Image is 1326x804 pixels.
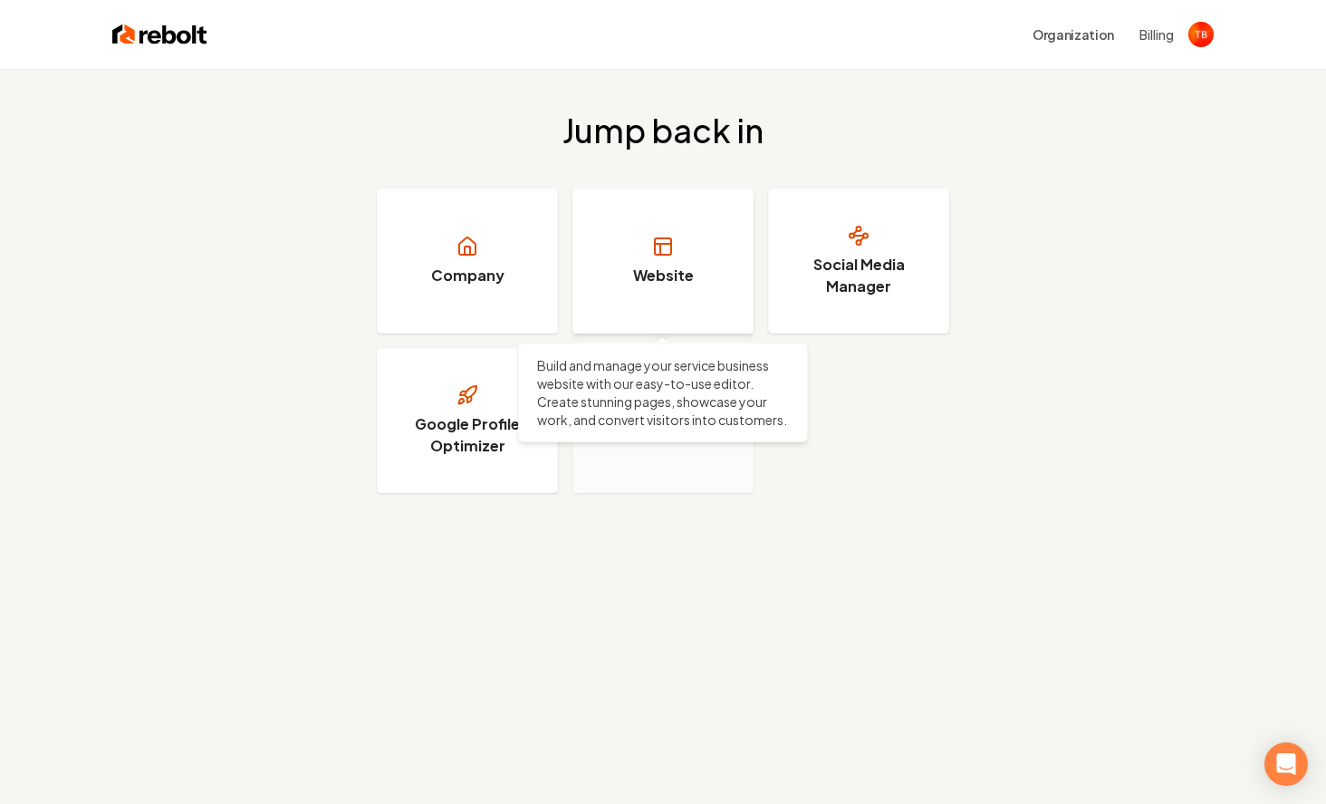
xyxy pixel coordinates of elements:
[1264,742,1308,786] div: Open Intercom Messenger
[1139,25,1174,44] button: Billing
[399,413,535,457] h3: Google Profile Optimizer
[562,112,764,149] h2: Jump back in
[1188,22,1214,47] button: Open user button
[112,22,207,47] img: Rebolt Logo
[377,348,558,493] a: Google Profile Optimizer
[431,265,504,286] h3: Company
[1022,18,1125,51] button: Organization
[768,189,949,334] a: Social Media Manager
[537,356,789,429] p: Build and manage your service business website with our easy-to-use editor. Create stunning pages...
[791,254,927,297] h3: Social Media Manager
[572,189,754,334] a: Website
[377,189,558,334] a: Company
[1188,22,1214,47] img: Travis Brown
[633,265,694,286] h3: Website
